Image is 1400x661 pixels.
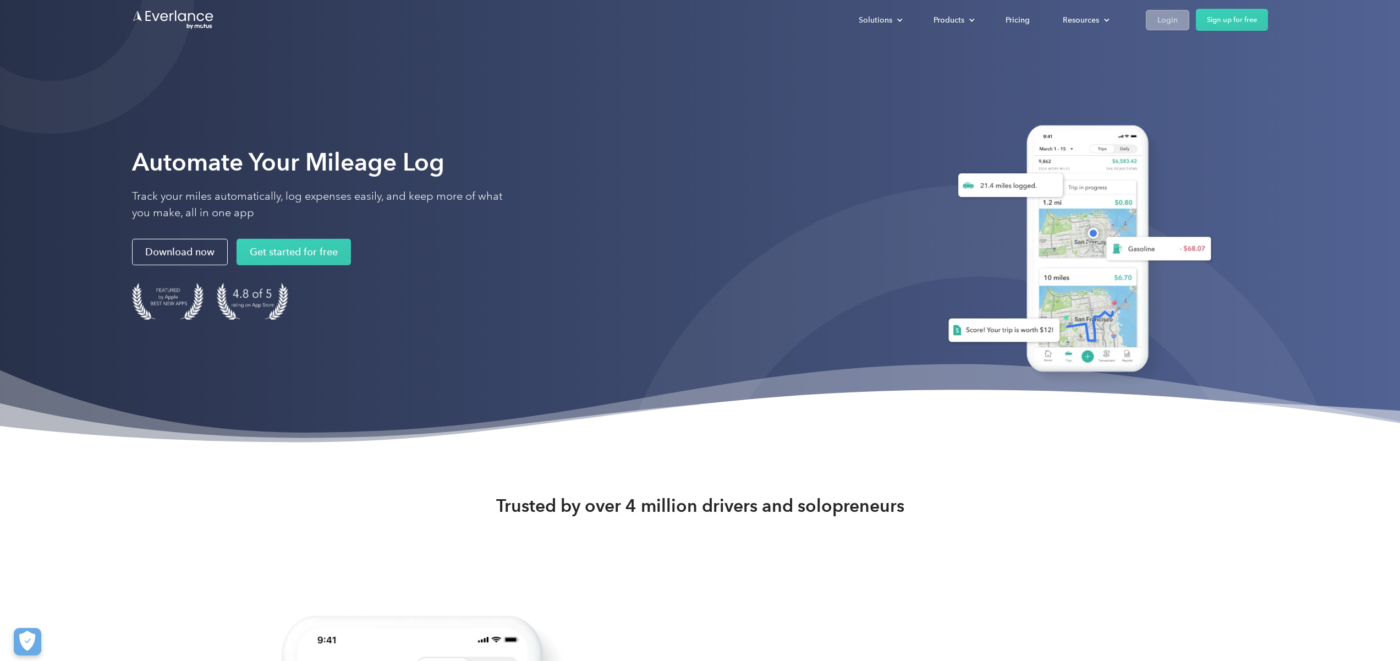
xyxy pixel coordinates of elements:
div: Resources [1063,13,1099,27]
div: Products [934,13,964,27]
strong: Trusted by over 4 million drivers and solopreneurs [496,495,904,517]
div: Solutions [859,13,892,27]
div: Resources [1052,10,1118,30]
a: Get started for free [237,239,351,265]
button: Cookies Settings [14,628,41,655]
a: Download now [132,239,228,265]
a: Login [1146,10,1189,30]
div: Login [1157,13,1178,27]
div: Products [923,10,984,30]
a: Go to homepage [132,9,215,30]
a: Pricing [995,10,1041,30]
img: 4.9 out of 5 stars on the app store [217,283,288,320]
div: Pricing [1006,13,1030,27]
a: Sign up for free [1196,9,1268,31]
strong: Automate Your Mileage Log [132,148,444,177]
img: Badge for Featured by Apple Best New Apps [132,283,204,320]
p: Track your miles automatically, log expenses easily, and keep more of what you make, all in one app [132,188,517,221]
img: Everlance, mileage tracker app, expense tracking app [931,114,1220,389]
div: Solutions [848,10,912,30]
